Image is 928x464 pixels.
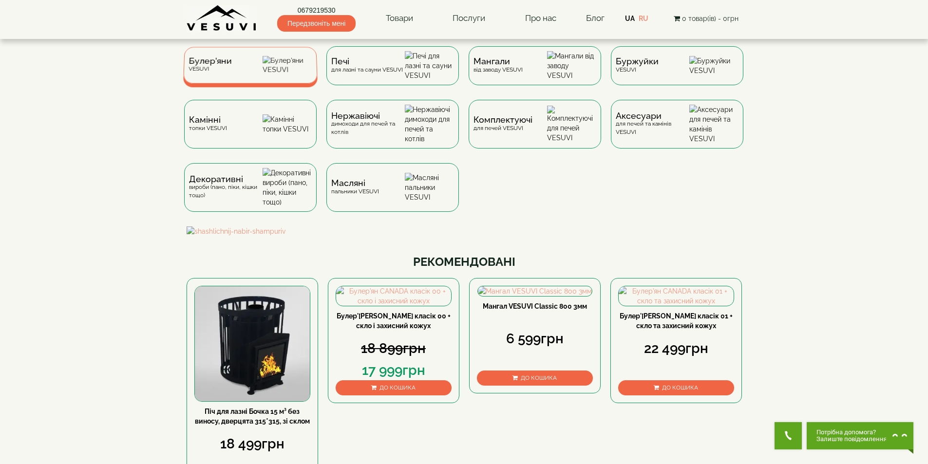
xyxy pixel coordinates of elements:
[331,112,405,120] span: Нержавіючі
[189,116,227,132] div: топки VESUVI
[322,100,464,163] a: Нержавіючідимоходи для печей та котлів Нержавіючі димоходи для печей та котлів
[376,7,423,30] a: Товари
[331,112,405,136] div: димоходи для печей та котлів
[515,7,566,30] a: Про нас
[379,384,416,391] span: До кошика
[618,380,734,395] button: До кошика
[671,13,741,24] button: 0 товар(ів) - 0грн
[483,302,587,310] a: Мангал VESUVI Classic 800 3мм
[606,46,748,100] a: БуржуйкиVESUVI Буржуйки VESUVI
[331,57,403,65] span: Печі
[616,112,689,136] div: для печей та камінів VESUVI
[616,57,659,74] div: VESUVI
[473,57,523,65] span: Мангали
[547,106,596,143] img: Комплектуючі для печей VESUVI
[179,100,322,163] a: Каміннітопки VESUVI Камінні топки VESUVI
[473,116,532,124] span: Комплектуючі
[464,100,606,163] a: Комплектуючідля печей VESUVI Комплектуючі для печей VESUVI
[473,57,523,74] div: від заводу VESUVI
[277,15,356,32] span: Передзвоніть мені
[606,100,748,163] a: Аксесуаридля печей та камінів VESUVI Аксесуари для печей та камінів VESUVI
[625,15,635,22] a: UA
[336,361,452,380] div: 17 999грн
[337,312,451,330] a: Булер'[PERSON_NAME] класік 00 + скло і захисний кожух
[189,116,227,124] span: Камінні
[189,57,232,65] span: Булер'яни
[188,57,231,73] div: VESUVI
[195,408,310,425] a: Піч для лазні Бочка 15 м³ без виносу, дверцята 315*315, зі склом
[662,384,698,391] span: До кошика
[807,422,913,449] button: Chat button
[331,179,379,187] span: Масляні
[194,434,310,454] div: 18 499грн
[405,173,454,202] img: Масляні пальники VESUVI
[682,15,739,22] span: 0 товар(ів) - 0грн
[477,329,593,349] div: 6 599грн
[473,116,532,132] div: для печей VESUVI
[616,112,689,120] span: Аксесуари
[689,105,739,144] img: Аксесуари для печей та камінів VESUVI
[336,380,452,395] button: До кошика
[405,51,454,80] img: Печі для лазні та сауни VESUVI
[263,114,312,134] img: Камінні топки VESUVI
[477,371,593,386] button: До кошика
[179,46,322,100] a: Булер'яниVESUVI Булер'яни VESUVI
[336,339,452,358] div: 18 899грн
[547,51,596,80] img: Мангали від заводу VESUVI
[443,7,495,30] a: Послуги
[187,226,742,236] img: shashlichnij-nabir-shampuriv
[478,286,592,296] img: Мангал VESUVI Classic 800 3мм
[618,339,734,358] div: 22 499грн
[322,163,464,226] a: Масляніпальники VESUVI Масляні пальники VESUVI
[187,5,257,32] img: Завод VESUVI
[179,163,322,226] a: Декоративнівироби (пано, піки, кішки тощо) Декоративні вироби (пано, піки, кішки тощо)
[277,5,356,15] a: 0679219530
[405,105,454,144] img: Нержавіючі димоходи для печей та котлів
[816,436,887,443] span: Залиште повідомлення
[336,286,451,306] img: Булер'ян CANADA класік 00 + скло і захисний кожух
[620,312,733,330] a: Булер'[PERSON_NAME] класік 01 + скло та захисний кожух
[521,374,557,381] span: До кошика
[616,57,659,65] span: Буржуйки
[189,175,263,183] span: Декоративні
[331,179,379,195] div: пальники VESUVI
[639,15,648,22] a: RU
[464,46,606,100] a: Мангаливід заводу VESUVI Мангали від заводу VESUVI
[775,422,802,449] button: Get Call button
[619,286,734,306] img: Булер'ян CANADA класік 01 + скло та захисний кожух
[586,13,605,23] a: Блог
[689,56,739,75] img: Буржуйки VESUVI
[189,175,263,200] div: вироби (пано, піки, кішки тощо)
[263,56,312,74] img: Булер'яни VESUVI
[331,57,403,74] div: для лазні та сауни VESUVI
[195,286,310,401] img: Піч для лазні Бочка 15 м³ без виносу, дверцята 315*315, зі склом
[322,46,464,100] a: Печідля лазні та сауни VESUVI Печі для лазні та сауни VESUVI
[263,168,312,207] img: Декоративні вироби (пано, піки, кішки тощо)
[816,429,887,436] span: Потрібна допомога?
